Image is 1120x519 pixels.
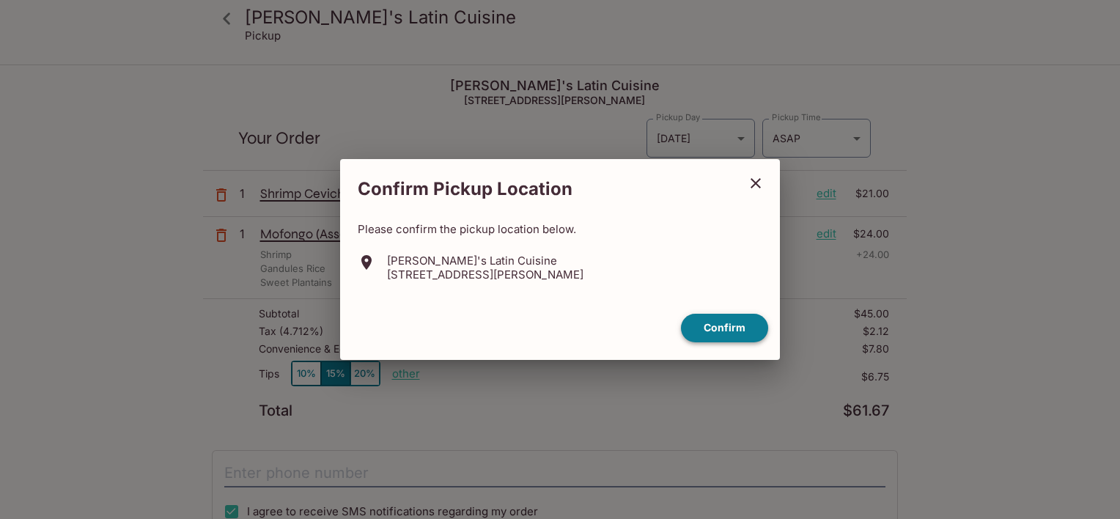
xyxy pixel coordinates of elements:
p: [STREET_ADDRESS][PERSON_NAME] [387,268,583,281]
h2: Confirm Pickup Location [340,171,737,207]
p: [PERSON_NAME]'s Latin Cuisine [387,254,583,268]
button: close [737,165,774,202]
button: confirm [681,314,768,342]
p: Please confirm the pickup location below. [358,222,762,236]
